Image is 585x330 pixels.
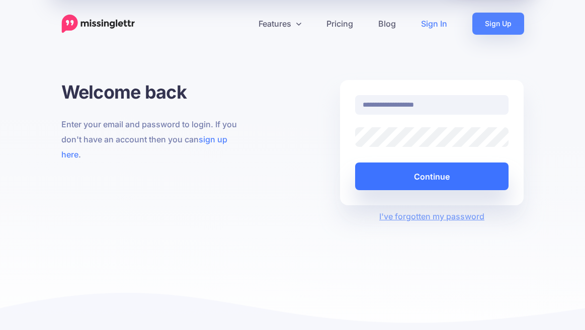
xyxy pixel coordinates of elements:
[246,13,314,35] a: Features
[472,13,524,35] a: Sign Up
[408,13,460,35] a: Sign In
[314,13,366,35] a: Pricing
[61,80,245,104] h1: Welcome back
[355,162,509,190] button: Continue
[61,117,245,162] p: Enter your email and password to login. If you don't have an account then you can .
[379,211,484,221] a: I've forgotten my password
[366,13,408,35] a: Blog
